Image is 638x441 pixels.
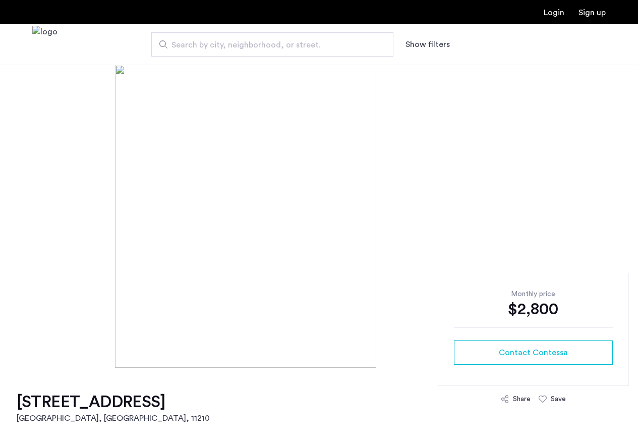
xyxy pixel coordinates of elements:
a: [STREET_ADDRESS][GEOGRAPHIC_DATA], [GEOGRAPHIC_DATA], 11210 [17,392,210,424]
h1: [STREET_ADDRESS] [17,392,210,412]
div: Save [551,394,566,404]
div: Share [513,394,531,404]
a: Cazamio Logo [32,26,57,64]
span: Search by city, neighborhood, or street. [171,39,365,51]
div: Monthly price [454,289,613,299]
a: Registration [578,9,606,17]
img: [object%20Object] [115,65,524,368]
a: Login [544,9,564,17]
button: button [454,340,613,365]
input: Apartment Search [151,32,393,57]
button: Show or hide filters [405,38,450,51]
img: logo [32,26,57,64]
h2: [GEOGRAPHIC_DATA], [GEOGRAPHIC_DATA] , 11210 [17,412,210,424]
span: Contact Contessa [499,347,568,359]
div: $2,800 [454,299,613,319]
